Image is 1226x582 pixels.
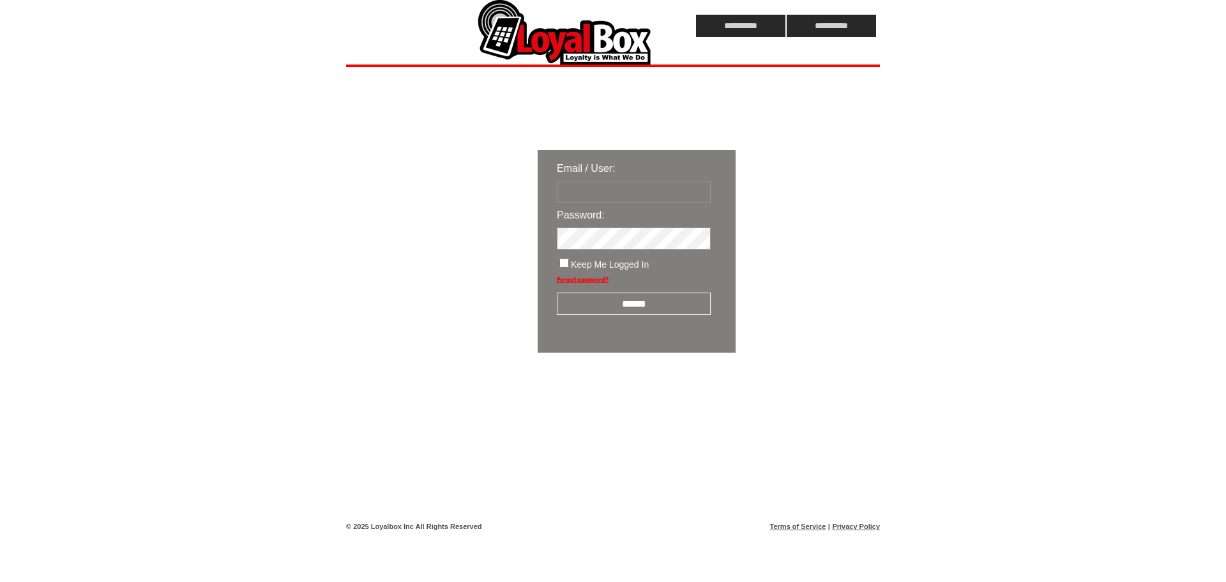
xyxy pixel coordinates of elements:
span: © 2025 Loyalbox Inc All Rights Reserved [346,523,482,530]
img: transparent.png [773,385,836,401]
a: Terms of Service [770,523,826,530]
span: Email / User: [557,163,616,174]
span: | [828,523,830,530]
span: Keep Me Logged In [571,259,649,270]
a: Privacy Policy [832,523,880,530]
span: Password: [557,210,605,220]
a: Forgot password? [557,276,609,283]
